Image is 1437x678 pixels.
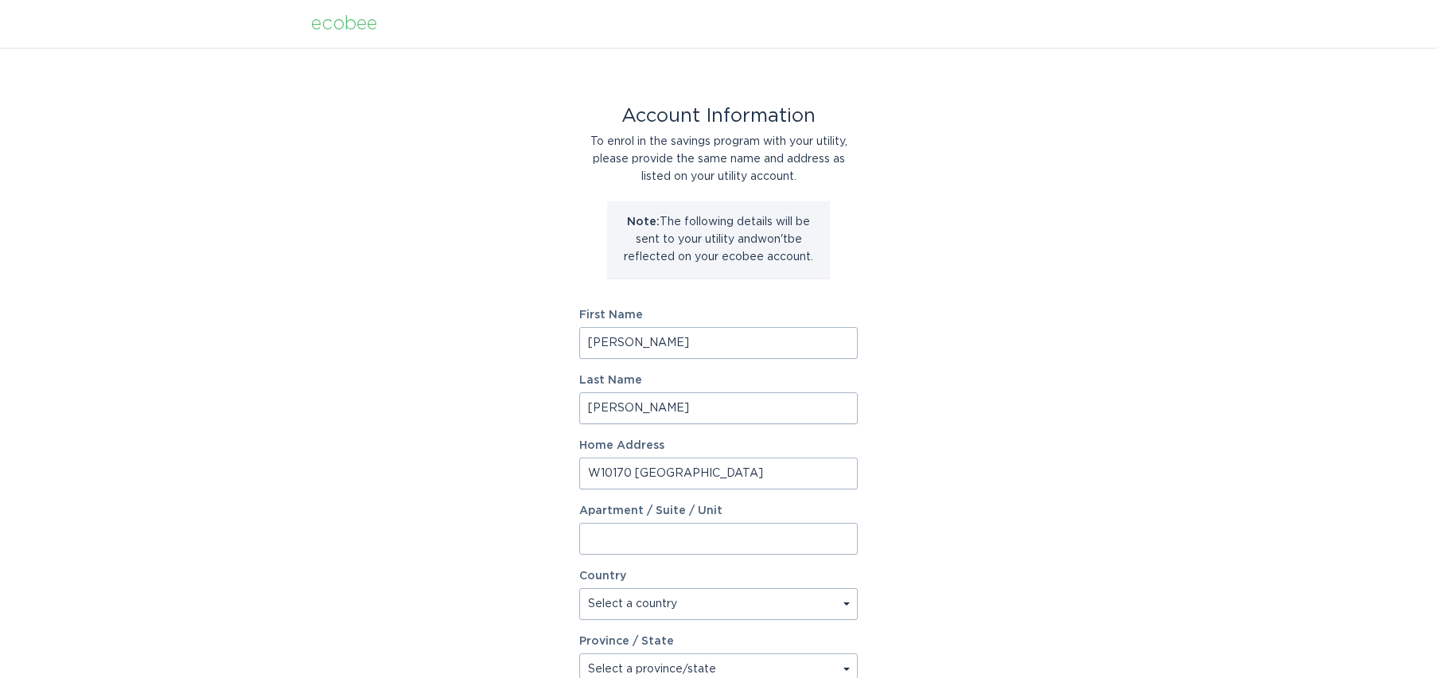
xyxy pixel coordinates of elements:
div: Account Information [579,107,858,125]
label: First Name [579,310,858,321]
label: Country [579,571,626,582]
label: Province / State [579,636,674,647]
strong: Note: [627,216,660,228]
label: Last Name [579,375,858,386]
div: To enrol in the savings program with your utility, please provide the same name and address as li... [579,133,858,185]
div: ecobee [311,15,377,33]
label: Home Address [579,440,858,451]
p: The following details will be sent to your utility and won't be reflected on your ecobee account. [619,213,818,266]
label: Apartment / Suite / Unit [579,505,858,516]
